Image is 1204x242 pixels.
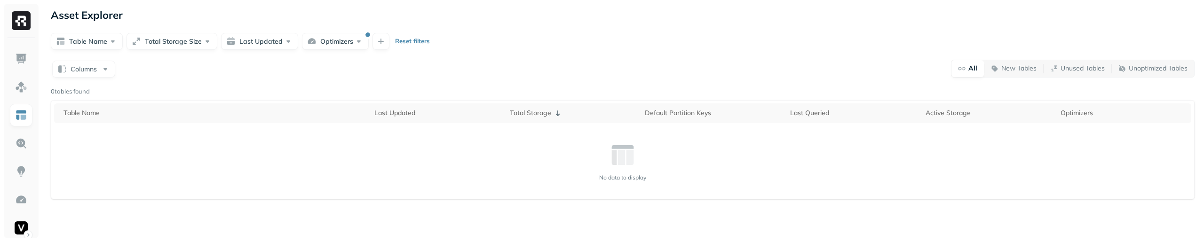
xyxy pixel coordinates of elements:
p: Unoptimized Tables [1129,64,1188,73]
button: Columns [52,61,115,78]
p: No data to display [599,174,646,181]
button: Table Name [51,33,123,50]
div: Active Storage [926,109,1052,117]
img: Ryft [12,11,31,30]
p: Asset Explorer [51,8,123,22]
div: Total Storage [510,108,636,119]
p: Unused Tables [1061,64,1105,73]
button: Optimizers [302,33,369,50]
img: Insights [15,165,27,178]
img: Optimization [15,194,27,206]
img: Asset Explorer [15,109,27,121]
img: Query Explorer [15,137,27,149]
img: Dashboard [15,53,27,65]
p: New Tables [1001,64,1037,73]
p: All [968,64,977,73]
div: Optimizers [1061,109,1187,117]
div: Last Queried [790,109,916,117]
p: Reset filters [395,37,430,46]
div: Default Partition Keys [645,109,781,117]
img: Voodoo [15,221,28,234]
div: Table Name [63,109,365,117]
div: Last Updated [374,109,500,117]
button: Last Updated [221,33,298,50]
button: Total Storage Size [127,33,217,50]
img: Assets [15,81,27,93]
p: 0 tables found [51,87,90,96]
